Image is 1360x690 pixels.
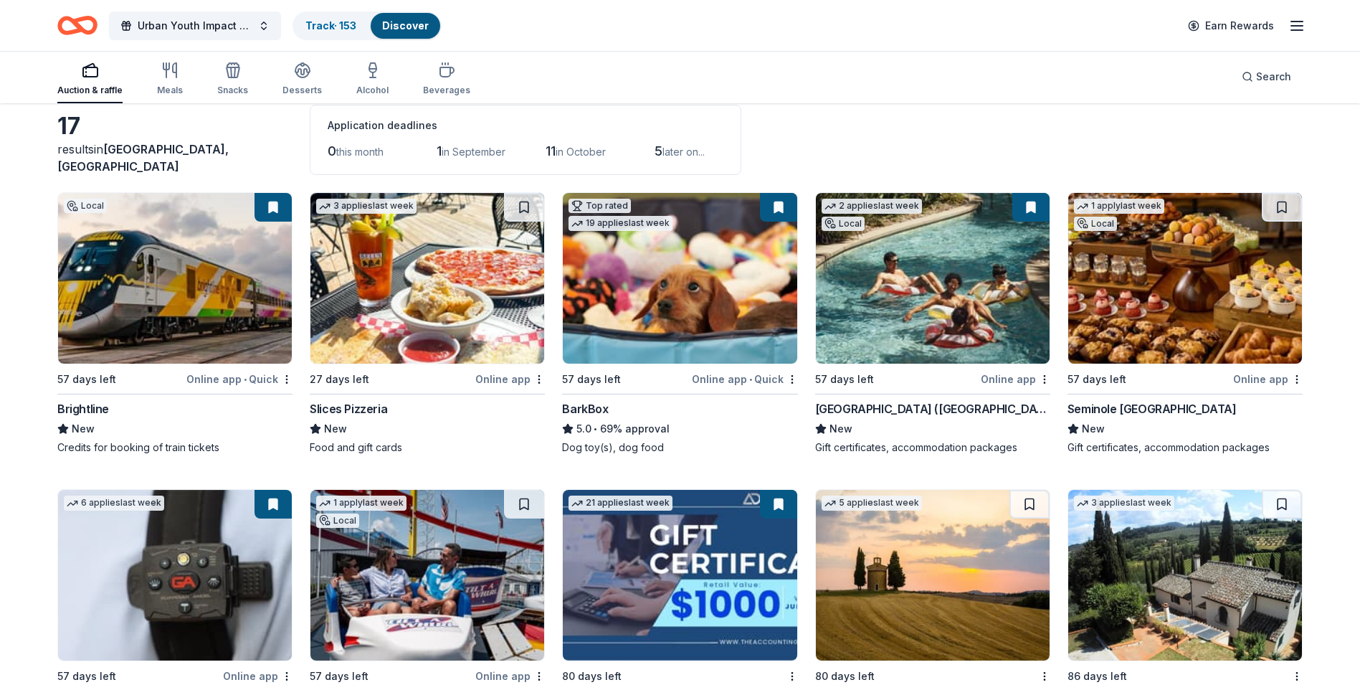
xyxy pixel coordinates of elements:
[57,85,123,96] div: Auction & raffle
[1067,371,1126,388] div: 57 days left
[563,490,796,661] img: Image for The Accounting Doctor
[822,496,922,511] div: 5 applies last week
[157,56,183,103] button: Meals
[58,193,292,364] img: Image for Brightline
[57,192,293,455] a: Image for BrightlineLocal57 days leftOnline app•QuickBrightlineNewCredits for booking of train ti...
[475,667,545,685] div: Online app
[217,85,248,96] div: Snacks
[816,490,1050,661] img: Image for AF Travel Ideas
[72,420,95,438] span: New
[576,420,591,438] span: 5.0
[324,420,347,438] span: New
[310,668,368,685] div: 57 days left
[57,400,109,417] div: Brightline
[316,199,417,214] div: 3 applies last week
[1067,668,1127,685] div: 86 days left
[57,371,116,388] div: 57 days left
[1074,496,1174,511] div: 3 applies last week
[442,146,505,158] span: in September
[1067,400,1237,417] div: Seminole [GEOGRAPHIC_DATA]
[815,440,1050,455] div: Gift certificates, accommodation packages
[569,199,631,213] div: Top rated
[1068,490,1302,661] img: Image for Villa Sogni D’Oro
[815,400,1050,417] div: [GEOGRAPHIC_DATA] ([GEOGRAPHIC_DATA])
[217,56,248,103] button: Snacks
[1067,192,1303,455] a: Image for Seminole Hard Rock Hotel & Casino Hollywood1 applylast weekLocal57 days leftOnline appS...
[305,19,356,32] a: Track· 153
[569,496,672,511] div: 21 applies last week
[1256,68,1291,85] span: Search
[816,193,1050,364] img: Image for Four Seasons Resort (Orlando)
[328,117,723,134] div: Application deadlines
[562,668,622,685] div: 80 days left
[1068,193,1302,364] img: Image for Seminole Hard Rock Hotel & Casino Hollywood
[662,146,705,158] span: later on...
[64,496,164,511] div: 6 applies last week
[57,9,98,42] a: Home
[57,142,229,174] span: [GEOGRAPHIC_DATA], [GEOGRAPHIC_DATA]
[562,420,797,438] div: 69% approval
[822,199,922,214] div: 2 applies last week
[562,371,621,388] div: 57 days left
[57,440,293,455] div: Credits for booking of train tickets
[138,17,252,34] span: Urban Youth Impact 5K Fall Stampede Presented by [DEMOGRAPHIC_DATA]-fil-A
[310,193,544,364] img: Image for Slices Pizzeria
[569,216,672,231] div: 19 applies last week
[423,85,470,96] div: Beverages
[815,668,875,685] div: 80 days left
[815,371,874,388] div: 57 days left
[316,514,359,528] div: Local
[1233,370,1303,388] div: Online app
[57,142,229,174] span: in
[423,56,470,103] button: Beverages
[749,374,752,385] span: •
[692,370,798,388] div: Online app Quick
[244,374,247,385] span: •
[293,11,442,40] button: Track· 153Discover
[563,193,796,364] img: Image for BarkBox
[822,217,865,231] div: Local
[223,667,293,685] div: Online app
[336,146,384,158] span: this month
[556,146,606,158] span: in October
[1067,440,1303,455] div: Gift certificates, accommodation packages
[562,192,797,455] a: Image for BarkBoxTop rated19 applieslast week57 days leftOnline app•QuickBarkBox5.0•69% approvalD...
[310,400,387,417] div: Slices Pizzeria
[562,440,797,455] div: Dog toy(s), dog food
[57,668,116,685] div: 57 days left
[282,56,322,103] button: Desserts
[58,490,292,661] img: Image for Guardian Angel Device
[562,400,608,417] div: BarkBox
[282,85,322,96] div: Desserts
[310,371,369,388] div: 27 days left
[1179,13,1283,39] a: Earn Rewards
[475,370,545,388] div: Online app
[310,192,545,455] a: Image for Slices Pizzeria3 applieslast week27 days leftOnline appSlices PizzeriaNewFood and gift ...
[1074,199,1164,214] div: 1 apply last week
[437,143,442,159] span: 1
[157,85,183,96] div: Meals
[1230,62,1303,91] button: Search
[356,85,389,96] div: Alcohol
[356,56,389,103] button: Alcohol
[546,143,556,159] span: 11
[57,141,293,175] div: results
[310,440,545,455] div: Food and gift cards
[655,143,662,159] span: 5
[109,11,281,40] button: Urban Youth Impact 5K Fall Stampede Presented by [DEMOGRAPHIC_DATA]-fil-A
[57,56,123,103] button: Auction & raffle
[328,143,336,159] span: 0
[186,370,293,388] div: Online app Quick
[64,199,107,213] div: Local
[57,112,293,141] div: 17
[1074,217,1117,231] div: Local
[382,19,429,32] a: Discover
[594,423,598,435] span: •
[981,370,1050,388] div: Online app
[815,192,1050,455] a: Image for Four Seasons Resort (Orlando)2 applieslast weekLocal57 days leftOnline app[GEOGRAPHIC_D...
[829,420,852,438] span: New
[316,496,406,511] div: 1 apply last week
[310,490,544,661] img: Image for Fun Spot America
[1082,420,1105,438] span: New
